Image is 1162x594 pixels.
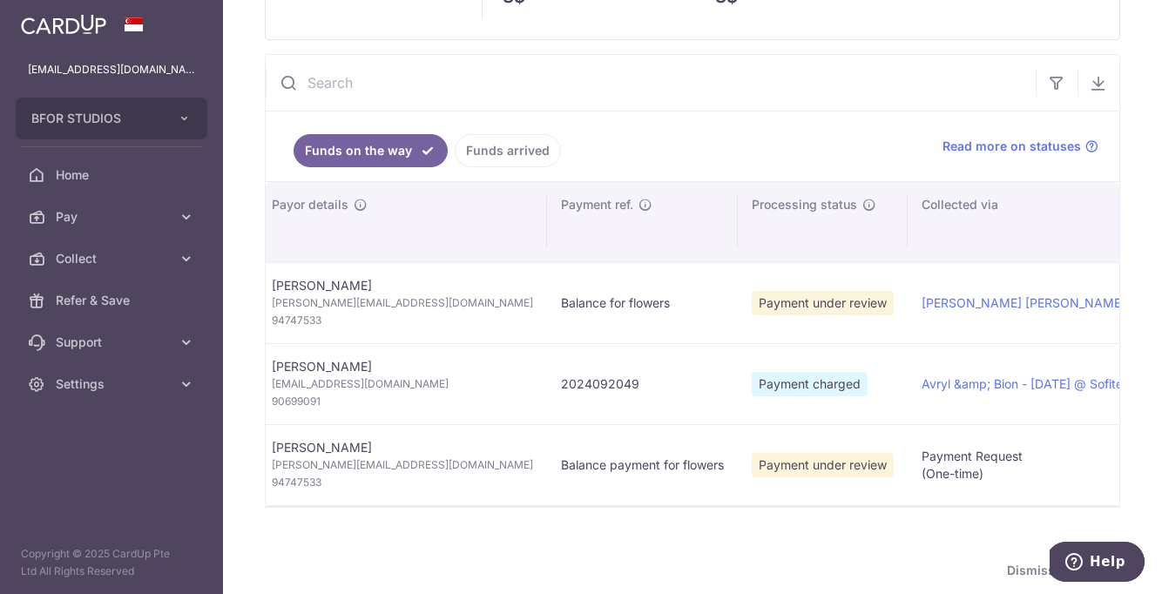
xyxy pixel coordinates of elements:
[455,134,561,167] a: Funds arrived
[547,262,738,343] td: Balance for flowers
[547,343,738,424] td: 2024092049
[56,292,171,309] span: Refer & Save
[272,393,533,410] span: 90699091
[547,182,738,262] th: Payment ref.
[258,343,547,424] td: [PERSON_NAME]
[56,375,171,393] span: Settings
[31,110,160,127] span: BFOR STUDIOS
[258,262,547,343] td: [PERSON_NAME]
[21,14,106,35] img: CardUp
[56,334,171,351] span: Support
[752,372,868,396] span: Payment charged
[922,295,1125,310] a: [PERSON_NAME] [PERSON_NAME]
[752,196,857,213] span: Processing status
[272,294,533,312] span: [PERSON_NAME][EMAIL_ADDRESS][DOMAIN_NAME]
[547,424,738,505] td: Balance payment for flowers
[752,291,894,315] span: Payment under review
[272,196,348,213] span: Payor details
[294,134,448,167] a: Funds on the way
[272,312,533,329] span: 94747533
[16,98,207,139] button: BFOR STUDIOS
[272,456,533,474] span: [PERSON_NAME][EMAIL_ADDRESS][DOMAIN_NAME]
[1050,542,1145,585] iframe: Opens a widget where you can find more information
[738,182,908,262] th: Processing status
[942,138,1081,155] span: Read more on statuses
[56,250,171,267] span: Collect
[942,138,1098,155] a: Read more on statuses
[40,12,76,28] span: Help
[56,166,171,184] span: Home
[266,55,1036,111] input: Search
[56,208,171,226] span: Pay
[272,375,533,393] span: [EMAIL_ADDRESS][DOMAIN_NAME]
[272,474,533,491] span: 94747533
[258,182,547,262] th: Payor details
[28,61,195,78] p: [EMAIL_ADDRESS][DOMAIN_NAME]
[258,424,547,505] td: [PERSON_NAME]
[752,453,894,477] span: Payment under review
[1007,560,1113,581] span: Dismiss guide
[561,196,633,213] span: Payment ref.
